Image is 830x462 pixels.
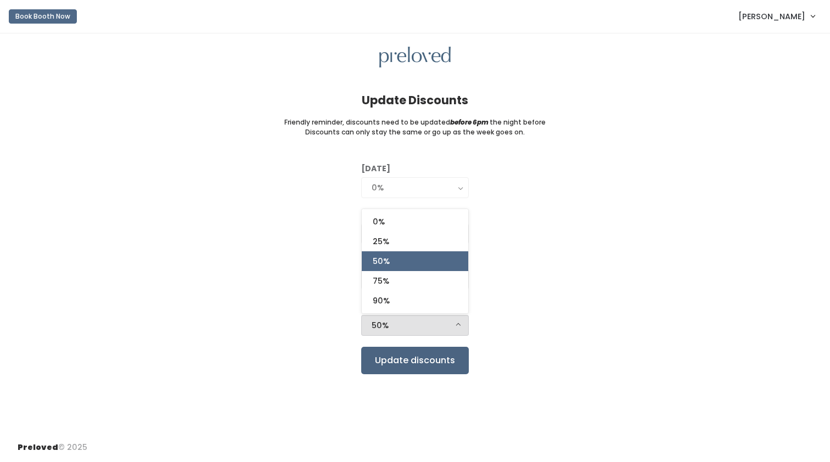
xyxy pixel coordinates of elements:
[284,117,546,127] small: Friendly reminder, discounts need to be updated the night before
[738,10,805,22] span: [PERSON_NAME]
[18,442,58,453] span: Preloved
[305,127,525,137] small: Discounts can only stay the same or go up as the week goes on.
[727,4,826,28] a: [PERSON_NAME]
[373,235,389,247] span: 25%
[373,275,389,287] span: 75%
[373,255,390,267] span: 50%
[9,9,77,24] button: Book Booth Now
[9,4,77,29] a: Book Booth Now
[372,319,458,331] div: 50%
[362,94,468,106] h4: Update Discounts
[373,295,390,307] span: 90%
[361,315,469,336] button: 50%
[361,347,469,374] input: Update discounts
[18,433,87,453] div: © 2025
[373,216,385,228] span: 0%
[450,117,489,127] i: before 6pm
[379,47,451,68] img: preloved logo
[361,163,390,174] label: [DATE]
[372,182,458,194] div: 0%
[361,177,469,198] button: 0%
